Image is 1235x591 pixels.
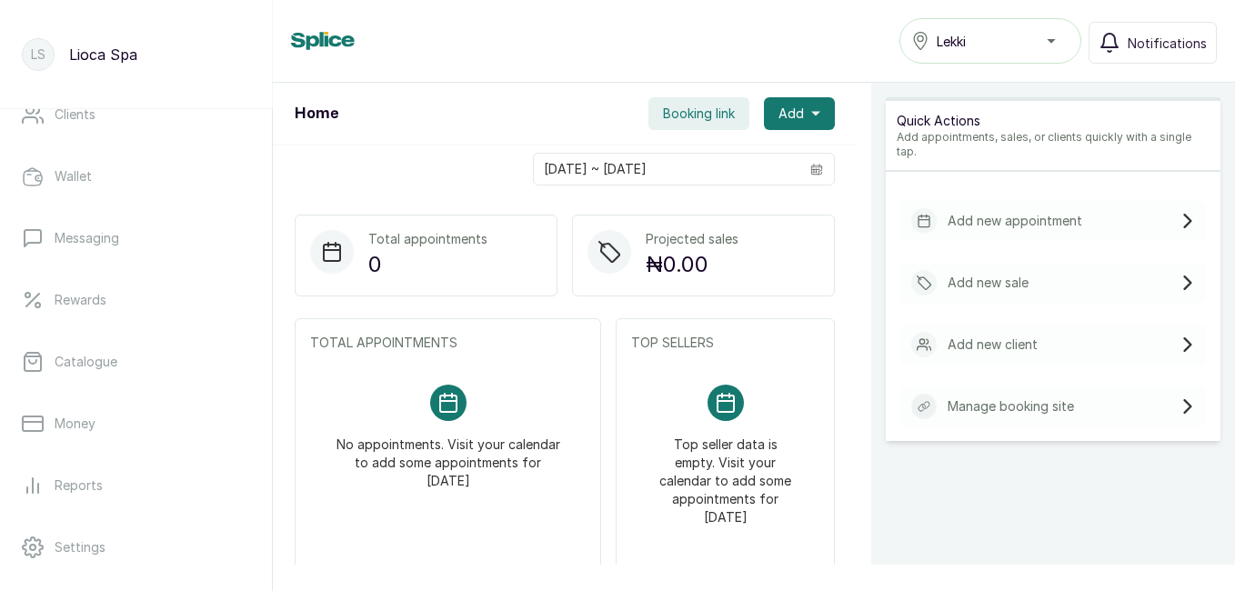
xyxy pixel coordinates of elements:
p: Projected sales [646,230,738,248]
span: Booking link [663,105,735,123]
h1: Home [295,103,338,125]
button: Notifications [1089,22,1217,64]
p: Wallet [55,167,92,185]
p: No appointments. Visit your calendar to add some appointments for [DATE] [332,421,564,490]
p: Total appointments [368,230,487,248]
p: Messaging [55,229,119,247]
p: Money [55,415,95,433]
p: Catalogue [55,353,117,371]
p: Add appointments, sales, or clients quickly with a single tap. [897,130,1210,159]
p: TOP SELLERS [631,334,819,352]
button: Add [764,97,835,130]
a: Rewards [15,275,257,326]
a: Catalogue [15,336,257,387]
a: Messaging [15,213,257,264]
input: Select date [534,154,799,185]
button: Booking link [648,97,749,130]
p: Lioca Spa [69,44,137,65]
a: Reports [15,460,257,511]
span: Add [778,105,804,123]
p: ₦0.00 [646,248,738,281]
a: Money [15,398,257,449]
p: Top seller data is empty. Visit your calendar to add some appointments for [DATE] [653,421,798,526]
p: 0 [368,248,487,281]
a: Wallet [15,151,257,202]
button: Lekki [899,18,1081,64]
span: Notifications [1128,34,1207,53]
span: Lekki [937,32,966,51]
p: Rewards [55,291,106,309]
svg: calendar [810,163,823,175]
p: Reports [55,476,103,495]
p: Clients [55,105,95,124]
p: Add new client [948,336,1038,354]
p: Quick Actions [897,112,1210,130]
p: Add new appointment [948,212,1082,230]
p: Add new sale [948,274,1029,292]
p: Settings [55,538,105,556]
p: TOTAL APPOINTMENTS [310,334,586,352]
a: Settings [15,522,257,573]
p: Manage booking site [948,397,1074,416]
p: LS [31,45,45,64]
a: Clients [15,89,257,140]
